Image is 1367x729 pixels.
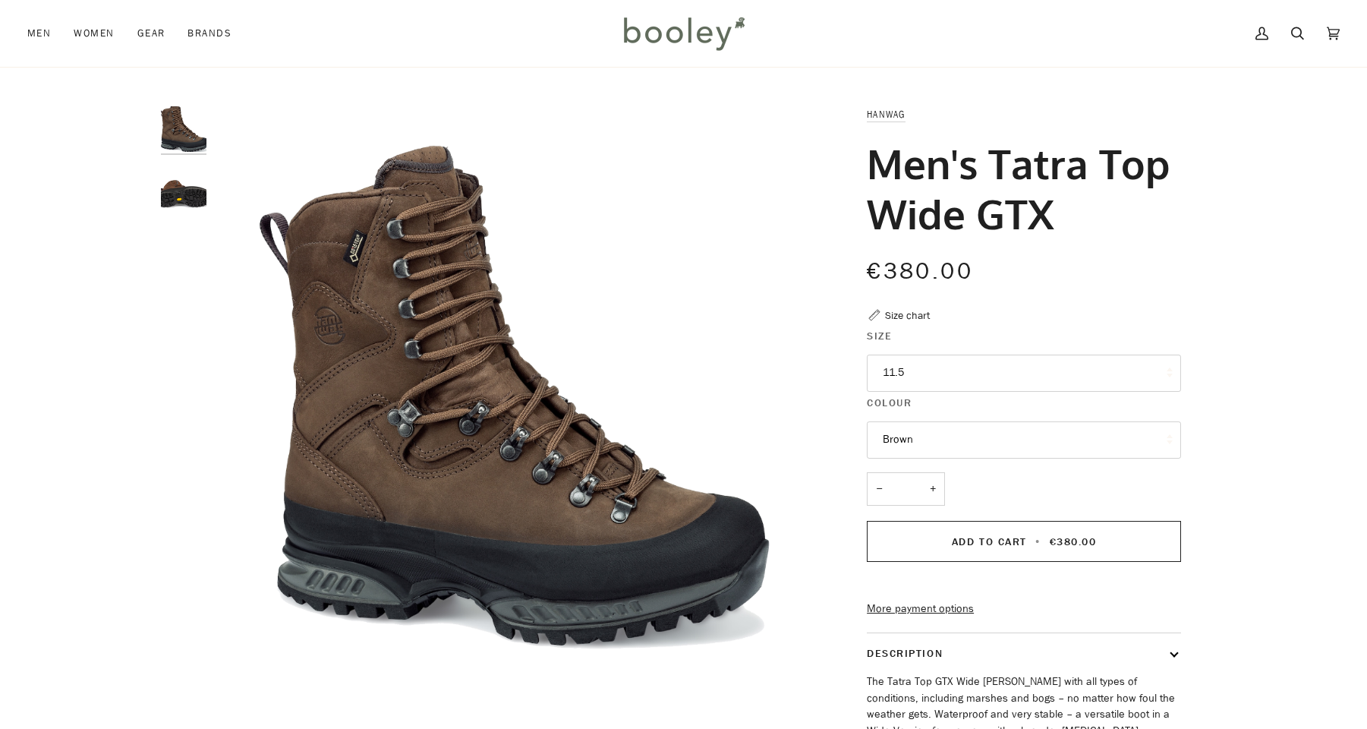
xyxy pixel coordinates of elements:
[137,26,165,41] span: Gear
[867,521,1181,562] button: Add to Cart • €380.00
[867,472,945,507] input: Quantity
[867,328,892,344] span: Size
[161,165,206,210] img: Hanwag Men's Tatra Top Wide GTX - Booley Galway
[867,601,1181,617] a: More payment options
[867,138,1170,238] h1: Men's Tatra Top Wide GTX
[867,256,973,287] span: €380.00
[187,26,232,41] span: Brands
[867,472,891,507] button: −
[867,355,1181,392] button: 11.5
[867,633,1181,674] button: Description
[1050,535,1097,549] span: €380.00
[921,472,945,507] button: +
[885,308,930,323] div: Size chart
[161,106,206,152] img: Hanwag Men's Tatra Top Wide GTX Brown - Booley Galway
[74,26,114,41] span: Women
[867,108,906,121] a: Hanwag
[214,106,814,707] div: Hanwag Men's Tatra Top Wide GTX Brown - Booley Galway
[1031,535,1045,549] span: •
[952,535,1027,549] span: Add to Cart
[27,26,51,41] span: Men
[867,421,1181,459] button: Brown
[617,11,750,55] img: Booley
[214,106,814,707] img: Hanwag Men&#39;s Tatra Top Wide GTX Brown - Booley Galway
[867,395,912,411] span: Colour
